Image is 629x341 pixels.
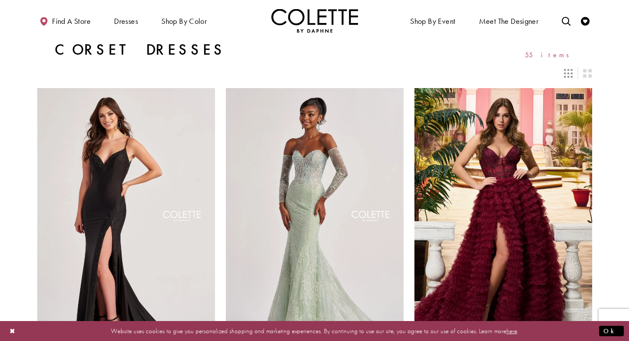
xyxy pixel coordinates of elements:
[410,17,455,26] span: Shop By Event
[525,51,575,59] span: 55 items
[579,9,592,33] a: Check Wishlist
[37,9,93,33] a: Find a store
[583,69,592,78] span: Switch layout to 2 columns
[477,9,541,33] a: Meet the designer
[159,9,209,33] span: Shop by color
[5,323,20,338] button: Close Dialog
[271,9,358,33] a: Visit Home Page
[161,17,207,26] span: Shop by color
[408,9,457,33] span: Shop By Event
[599,325,624,336] button: Submit Dialog
[564,69,573,78] span: Switch layout to 3 columns
[55,41,226,59] h1: Corset Dresses
[560,9,573,33] a: Toggle search
[52,17,91,26] span: Find a store
[32,64,597,83] div: Layout Controls
[271,9,358,33] img: Colette by Daphne
[479,17,539,26] span: Meet the designer
[112,9,140,33] span: Dresses
[62,325,567,337] p: Website uses cookies to give you personalized shopping and marketing experiences. By continuing t...
[114,17,138,26] span: Dresses
[506,326,517,335] a: here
